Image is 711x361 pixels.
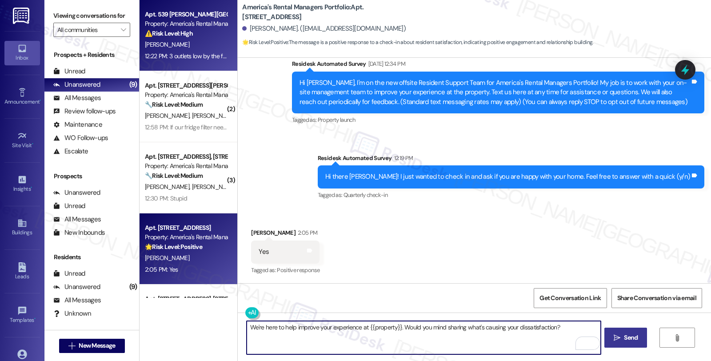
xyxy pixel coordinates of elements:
div: Unanswered [53,80,100,89]
div: Unanswered [53,282,100,292]
div: Tagged as: [251,264,320,277]
span: [PERSON_NAME] [192,112,236,120]
button: Send [604,328,647,348]
i:  [68,342,75,349]
div: Prospects [44,172,139,181]
img: ResiDesk Logo [13,8,31,24]
div: Prospects + Residents [44,50,139,60]
div: WO Follow-ups [53,133,108,143]
span: [PERSON_NAME] [145,112,192,120]
strong: 🌟 Risk Level: Positive [145,243,202,251]
div: Hi [PERSON_NAME], I'm on the new offsite Resident Support Team for America's Rental Managers Port... [300,78,690,107]
button: Share Conversation via email [611,288,702,308]
strong: 🔧 Risk Level: Medium [145,100,203,108]
div: Tagged as: [318,189,704,201]
strong: ⚠️ Risk Level: High [145,29,193,37]
span: [PERSON_NAME] [192,183,236,191]
div: Apt. [STREET_ADDRESS] [145,223,227,233]
span: Property launch [318,116,355,124]
span: : The message is a positive response to a check-in about resident satisfaction, indicating positi... [242,38,593,47]
div: Residesk Automated Survey [292,59,704,72]
div: Unanswered [53,188,100,197]
div: Unread [53,269,85,278]
span: [PERSON_NAME] [145,183,192,191]
span: Share Conversation via email [617,293,696,303]
div: Apt. [STREET_ADDRESS][PERSON_NAME], [STREET_ADDRESS][PERSON_NAME] [145,81,227,90]
a: Insights • [4,172,40,196]
span: Send [624,333,638,342]
span: Get Conversation Link [539,293,601,303]
div: 12:30 PM: Stupid [145,194,187,202]
div: Unknown [53,309,91,318]
div: Property: America's Rental Managers Portfolio [145,161,227,171]
i:  [121,26,126,33]
i:  [614,334,620,341]
div: Hi there [PERSON_NAME]! I just wanted to check in and ask if you are happy with your home. Feel f... [325,172,690,181]
a: Leads [4,260,40,284]
div: Apt. [STREET_ADDRESS], [STREET_ADDRESS] [145,294,227,304]
div: 12:22 PM: 3 outlets low by the floor in the kitchen [145,52,268,60]
div: Escalate [53,147,88,156]
button: New Message [59,339,125,353]
b: America's Rental Managers Portfolio: Apt. [STREET_ADDRESS] [242,3,420,22]
span: Quarterly check-in [344,191,387,199]
div: 2:05 PM [296,228,317,237]
div: Apt. [STREET_ADDRESS], [STREET_ADDRESS] [145,152,227,161]
button: Get Conversation Link [534,288,607,308]
div: Yes [259,247,269,257]
div: All Messages [53,215,101,224]
div: All Messages [53,93,101,103]
a: Buildings [4,216,40,240]
div: [PERSON_NAME] [251,228,320,241]
label: Viewing conversations for [53,9,130,23]
div: Apt. 539 [PERSON_NAME][GEOGRAPHIC_DATA], [STREET_ADDRESS][PERSON_NAME] [145,10,227,19]
strong: 🌟 Risk Level: Positive [242,39,288,46]
div: Property: America's Rental Managers Portfolio [145,90,227,100]
div: [DATE] 12:34 PM [366,59,405,68]
div: Unread [53,201,85,211]
div: [PERSON_NAME]. ([EMAIL_ADDRESS][DOMAIN_NAME]) [242,24,406,33]
div: Property: America's Rental Managers Portfolio [145,233,227,242]
a: Site Visit • [4,128,40,152]
span: • [32,141,33,147]
a: Templates • [4,303,40,327]
div: (9) [127,78,140,92]
div: 12:19 PM [392,153,413,163]
span: Positive response [277,266,320,274]
div: All Messages [53,296,101,305]
span: • [31,185,32,191]
span: New Message [79,341,115,350]
div: New Inbounds [53,228,105,237]
div: Residents [44,253,139,262]
i:  [674,334,680,341]
div: Review follow-ups [53,107,116,116]
input: All communities [57,23,116,37]
a: Inbox [4,41,40,65]
div: Maintenance [53,120,102,129]
div: Tagged as: [292,113,704,126]
span: • [34,316,36,322]
textarea: To enrich screen reader interactions, please activate Accessibility in Grammarly extension settings [247,321,600,354]
div: Unread [53,67,85,76]
span: • [40,97,41,104]
span: [PERSON_NAME] [145,40,189,48]
strong: 🔧 Risk Level: Medium [145,172,203,180]
div: Residesk Automated Survey [318,153,704,166]
span: [PERSON_NAME] [145,254,189,262]
div: 2:05 PM: Yes [145,265,178,273]
div: 12:58 PM: If our fridge filter needs replaced, who's responsible in getting that? [145,123,342,131]
div: (9) [127,280,140,294]
div: Property: America's Rental Managers Portfolio [145,19,227,28]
